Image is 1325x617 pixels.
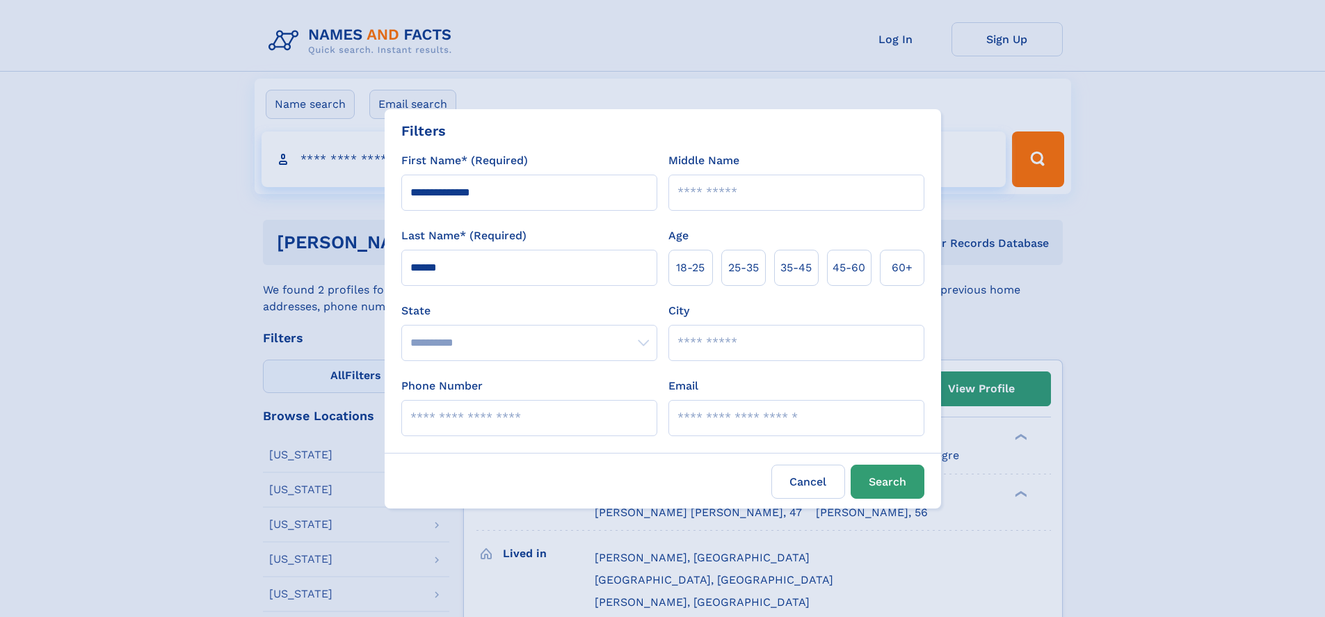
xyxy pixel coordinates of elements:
[668,303,689,319] label: City
[668,152,739,169] label: Middle Name
[833,259,865,276] span: 45‑60
[676,259,705,276] span: 18‑25
[892,259,913,276] span: 60+
[668,378,698,394] label: Email
[771,465,845,499] label: Cancel
[401,152,528,169] label: First Name* (Required)
[728,259,759,276] span: 25‑35
[851,465,924,499] button: Search
[401,120,446,141] div: Filters
[401,227,527,244] label: Last Name* (Required)
[780,259,812,276] span: 35‑45
[401,378,483,394] label: Phone Number
[668,227,689,244] label: Age
[401,303,657,319] label: State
